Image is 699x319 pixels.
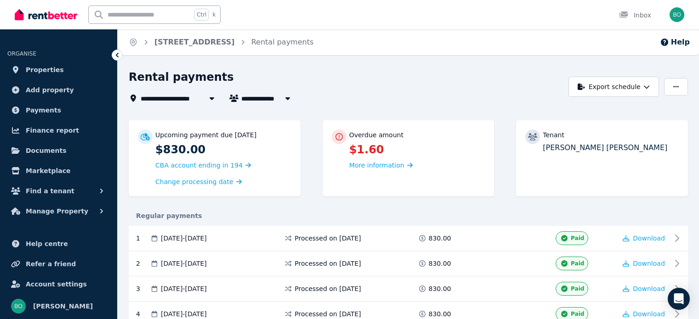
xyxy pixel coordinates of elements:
a: Payments [7,101,110,119]
span: Paid [571,235,584,242]
a: Marketplace [7,162,110,180]
span: Find a tenant [26,185,74,196]
span: Processed on [DATE] [295,234,361,243]
span: [DATE] - [DATE] [161,259,207,268]
a: Finance report [7,121,110,140]
span: Paid [571,260,584,267]
div: 2 [136,257,150,270]
span: Ctrl [194,9,209,21]
span: Download [633,285,665,292]
span: [PERSON_NAME] [33,301,93,312]
span: Properties [26,64,64,75]
button: Download [623,309,665,319]
button: Export schedule [568,77,659,97]
a: Refer a friend [7,255,110,273]
span: 830.00 [429,259,451,268]
p: $1.60 [349,142,485,157]
a: Documents [7,141,110,160]
div: 1 [136,231,150,245]
nav: Breadcrumb [118,29,324,55]
div: 3 [136,282,150,296]
span: [DATE] - [DATE] [161,284,207,293]
button: Find a tenant [7,182,110,200]
span: [DATE] - [DATE] [161,234,207,243]
span: Help centre [26,238,68,249]
div: Regular payments [129,211,688,220]
span: Finance report [26,125,79,136]
a: Add property [7,81,110,99]
span: Change processing date [155,177,233,186]
a: Change processing date [155,177,242,186]
button: Manage Property [7,202,110,220]
p: $830.00 [155,142,291,157]
span: ORGANISE [7,50,36,57]
div: Open Intercom Messenger [668,288,690,310]
span: 830.00 [429,309,451,319]
span: Paid [571,310,584,318]
img: HARI KRISHNA [670,7,684,22]
img: RentBetter [15,8,77,22]
span: Download [633,260,665,267]
p: Overdue amount [349,130,403,140]
img: HARI KRISHNA [11,299,26,313]
span: 830.00 [429,234,451,243]
button: Help [660,37,690,48]
button: Download [623,259,665,268]
span: Processed on [DATE] [295,259,361,268]
p: [PERSON_NAME] [PERSON_NAME] [543,142,679,153]
a: Rental payments [251,38,314,46]
a: Properties [7,61,110,79]
span: More information [349,162,404,169]
span: Manage Property [26,206,88,217]
a: Help centre [7,235,110,253]
span: Download [633,235,665,242]
span: Processed on [DATE] [295,284,361,293]
button: Download [623,284,665,293]
span: Add property [26,84,74,95]
a: [STREET_ADDRESS] [154,38,235,46]
a: Account settings [7,275,110,293]
span: Account settings [26,279,87,290]
span: CBA account ending in 194 [155,162,243,169]
span: Download [633,310,665,318]
span: 830.00 [429,284,451,293]
p: Tenant [543,130,564,140]
span: [DATE] - [DATE] [161,309,207,319]
span: k [212,11,216,18]
span: Paid [571,285,584,292]
span: Marketplace [26,165,70,176]
div: Inbox [619,11,651,20]
span: Refer a friend [26,258,76,269]
span: Processed on [DATE] [295,309,361,319]
span: Documents [26,145,67,156]
span: Payments [26,105,61,116]
button: Download [623,234,665,243]
p: Upcoming payment due [DATE] [155,130,256,140]
h1: Rental payments [129,70,234,84]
